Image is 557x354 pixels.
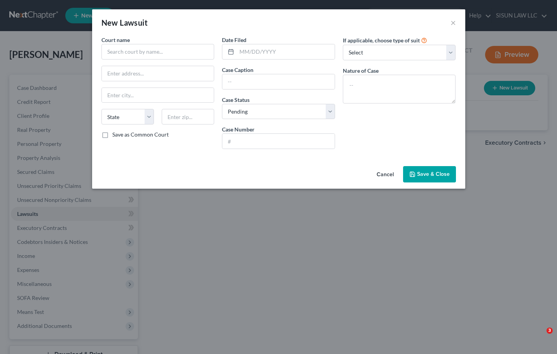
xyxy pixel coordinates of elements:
[343,36,420,44] label: If applicable, choose type of suit
[101,18,118,27] span: New
[222,74,335,89] input: --
[101,44,215,60] input: Search court by name...
[403,166,456,182] button: Save & Close
[102,66,214,81] input: Enter address...
[237,44,335,59] input: MM/DD/YYYY
[120,18,148,27] span: Lawsuit
[547,328,553,334] span: 3
[343,67,379,75] label: Nature of Case
[450,18,456,27] button: ×
[417,171,450,177] span: Save & Close
[222,96,250,103] span: Case Status
[222,36,246,44] label: Date Filed
[222,125,255,133] label: Case Number
[531,328,549,346] iframe: Intercom live chat
[370,167,400,182] button: Cancel
[112,131,169,138] label: Save as Common Court
[222,134,335,149] input: #
[102,88,214,103] input: Enter city...
[222,66,253,74] label: Case Caption
[162,109,214,124] input: Enter zip...
[101,37,130,43] span: Court name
